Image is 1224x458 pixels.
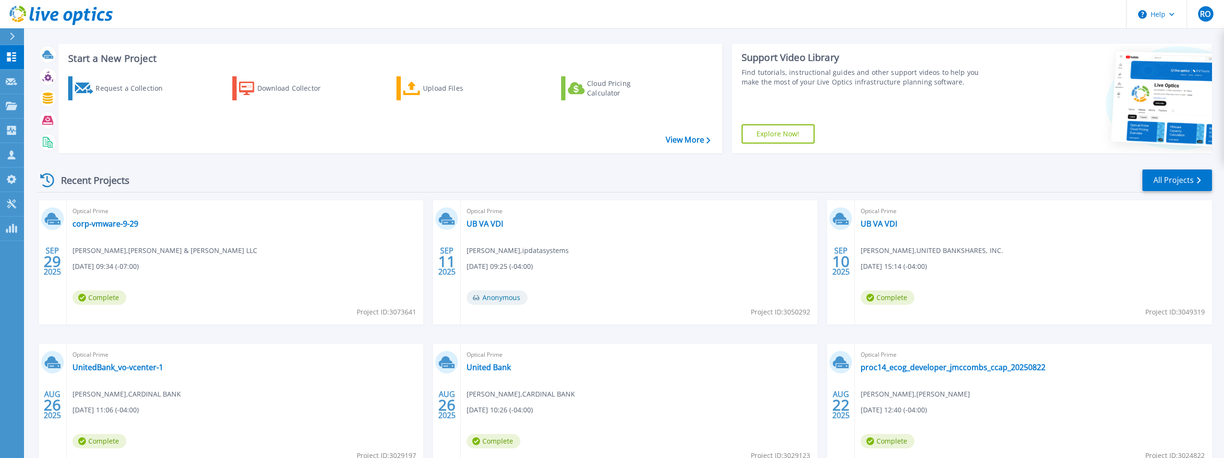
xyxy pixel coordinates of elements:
div: SEP 2025 [832,244,850,279]
span: Optical Prime [72,350,418,360]
span: [DATE] 12:40 (-04:00) [861,405,927,415]
a: All Projects [1142,169,1212,191]
span: [DATE] 09:25 (-04:00) [467,261,533,272]
span: Project ID: 3050292 [751,307,810,317]
div: Cloud Pricing Calculator [587,79,664,98]
span: [PERSON_NAME] , [PERSON_NAME] [861,389,970,399]
span: Anonymous [467,290,528,305]
a: UnitedBank_vo-vcenter-1 [72,362,163,372]
div: Request a Collection [96,79,172,98]
span: [PERSON_NAME] , [PERSON_NAME] & [PERSON_NAME] LLC [72,245,257,256]
span: Optical Prime [861,206,1206,217]
span: Optical Prime [72,206,418,217]
a: proc14_ecog_developer_jmccombs_ccap_20250822 [861,362,1045,372]
span: Complete [72,290,126,305]
a: View More [666,135,710,145]
div: AUG 2025 [832,387,850,422]
div: Recent Projects [37,169,143,192]
span: [PERSON_NAME] , UNITED BANKSHARES, INC. [861,245,1003,256]
div: SEP 2025 [438,244,456,279]
a: UB VA VDI [861,219,897,229]
a: Download Collector [232,76,339,100]
span: Complete [467,434,520,448]
div: AUG 2025 [43,387,61,422]
span: RO [1200,10,1211,18]
span: [PERSON_NAME] , ipdatasystems [467,245,569,256]
div: Support Video Library [742,51,990,64]
div: Upload Files [423,79,500,98]
span: Optical Prime [861,350,1206,360]
span: [DATE] 09:34 (-07:00) [72,261,139,272]
span: [PERSON_NAME] , CARDINAL BANK [467,389,575,399]
span: [PERSON_NAME] , CARDINAL BANK [72,389,181,399]
span: Project ID: 3049319 [1145,307,1205,317]
span: 26 [438,401,456,409]
a: Request a Collection [68,76,175,100]
div: Find tutorials, instructional guides and other support videos to help you make the most of your L... [742,68,990,87]
span: [DATE] 15:14 (-04:00) [861,261,927,272]
span: 11 [438,257,456,265]
a: UB VA VDI [467,219,503,229]
div: SEP 2025 [43,244,61,279]
a: Explore Now! [742,124,815,144]
span: 26 [44,401,61,409]
span: 10 [832,257,850,265]
h3: Start a New Project [68,53,710,64]
span: Complete [861,290,914,305]
span: 29 [44,257,61,265]
span: Complete [72,434,126,448]
a: Upload Files [396,76,504,100]
a: United Bank [467,362,511,372]
span: Optical Prime [467,350,812,360]
a: Cloud Pricing Calculator [561,76,668,100]
span: Optical Prime [467,206,812,217]
span: [DATE] 10:26 (-04:00) [467,405,533,415]
span: 22 [832,401,850,409]
div: Download Collector [257,79,334,98]
span: Complete [861,434,914,448]
a: corp-vmware-9-29 [72,219,138,229]
span: Project ID: 3073641 [357,307,416,317]
div: AUG 2025 [438,387,456,422]
span: [DATE] 11:06 (-04:00) [72,405,139,415]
